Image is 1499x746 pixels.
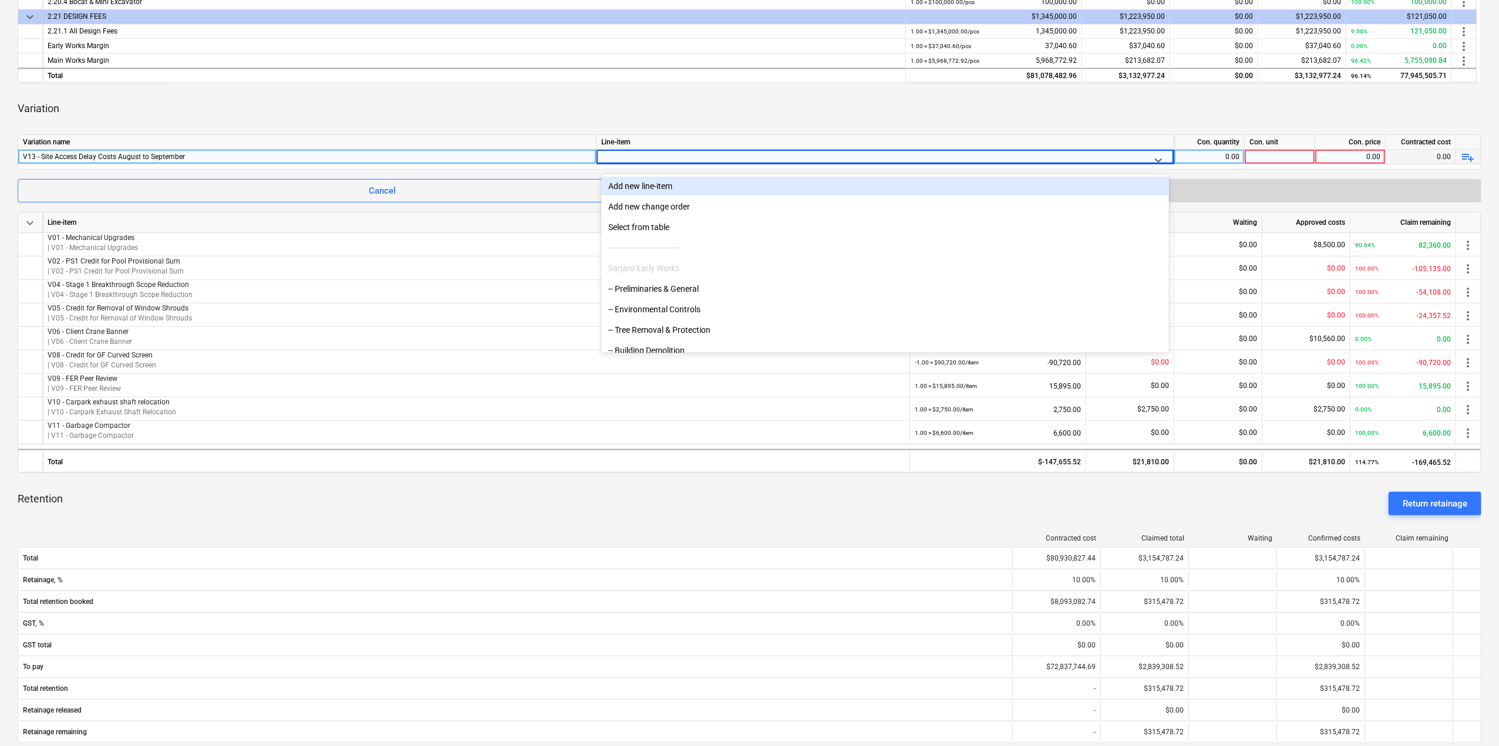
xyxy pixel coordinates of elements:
small: 100.00% [1355,265,1379,272]
div: 0.00 [1320,150,1380,164]
span: keyboard_arrow_down [23,11,37,25]
span: more_vert [1457,25,1471,39]
div: $80,930,827.44 [1012,549,1100,568]
span: Total [23,554,1008,562]
small: 1.00 × $15,895.00 / item [915,383,977,389]
small: 0.00% [1355,336,1372,342]
p: V08 - Credit for GF Curved Screen [48,350,905,360]
div: 82,360.00 [1355,233,1451,257]
span: more_vert [1461,262,1475,276]
div: $2,839,308.52 [1276,657,1365,676]
span: GST, % [23,619,1008,627]
div: $81,078,482.96 [906,67,1082,82]
div: $0.00 [1170,67,1258,82]
div: $0.00 [1174,449,1262,472]
p: V04 - Stage 1 Breakthrough Scope Reduction [48,280,905,290]
p: V06 - Client Crane Banner [48,327,905,337]
div: Add new change order [601,197,1169,216]
p: Variation [18,102,59,116]
span: $213,682.07 [1301,57,1341,65]
span: $0.00 [1235,57,1253,65]
span: $0.00 [1151,358,1169,366]
small: 1.00 × $37,040.60 / pcs [911,43,971,50]
div: $3,154,787.24 [1100,549,1188,568]
div: $-147,655.52 [910,449,1086,472]
iframe: Chat Widget [1440,690,1499,746]
p: V11 - Garbage Compactor [48,421,905,431]
small: 96.14% [1351,73,1371,79]
span: more_vert [1457,40,1471,54]
span: $0.00 [1239,405,1257,413]
div: Confirmed costs [1282,534,1360,542]
div: Waiting [1194,534,1272,542]
small: -1.00 × $90,720.00 / item [915,359,979,366]
small: 1.00 × $1,345,000.00 / pcs [911,29,979,35]
small: 100.00% [1355,430,1379,436]
span: $2,750.00 [1137,405,1169,413]
div: $315,478.72 [1100,592,1188,611]
div: $315,478.72 [1100,679,1188,698]
span: $0.00 [1327,311,1345,319]
div: Con. unit [1245,135,1315,150]
p: V09 - FER Peer Review [48,374,905,384]
div: Claim remaining [1350,212,1456,233]
span: $0.00 [1327,288,1345,296]
span: playlist_add [1461,150,1475,164]
div: Variation name [18,135,597,150]
div: $21,810.00 [1086,449,1174,472]
div: -24,357.52 [1355,303,1451,328]
div: Sarjaro Early Works [601,259,1169,278]
button: Cancel [18,179,747,202]
div: $1,223,950.00 [1082,10,1170,25]
div: - [1012,679,1100,698]
div: -- Environmental Controls [601,300,1169,319]
small: 96.42% [1351,58,1371,65]
div: V13 - Site Access Delay Costs August to September [23,150,591,164]
div: $1,223,950.00 [1258,10,1346,25]
div: $3,132,977.24 [1082,67,1170,82]
div: $0.00 [1170,10,1258,25]
div: Add new line-item [601,177,1169,195]
div: -54,108.00 [1355,280,1451,304]
span: $0.00 [1151,382,1169,390]
div: 6,600.00 [1355,421,1451,445]
div: Line-item [597,135,1174,150]
div: Con. price [1315,135,1386,150]
p: | V01 - Mechanical Upgrades [48,243,905,253]
div: -105,135.00 [1355,256,1451,281]
div: -- Building Demolition [601,341,1169,360]
small: 1.00 × $6,600.00 / item [915,430,973,436]
span: $2,750.00 [1313,405,1345,413]
p: $315,478.72 [1144,727,1184,737]
span: more_vert [1461,356,1475,370]
small: 9.00% [1351,29,1367,35]
div: 15,895.00 [1355,374,1451,398]
small: 100.00% [1355,383,1379,389]
div: 37,040.60 [911,39,1077,54]
div: 0.00% [1100,614,1188,633]
span: $213,682.07 [1125,57,1165,65]
div: - [1012,701,1100,720]
div: Approved costs [1262,212,1350,233]
span: $0.00 [1327,428,1345,437]
small: 1.00 × $5,968,772.92 / pcs [911,58,979,65]
div: Contracted cost [1018,534,1096,542]
span: $0.00 [1239,428,1257,437]
div: $21,810.00 [1262,449,1350,472]
div: $3,154,787.24 [1276,549,1365,568]
p: $315,478.72 [1320,727,1360,737]
div: Return retainage [1403,496,1467,511]
div: Select from table [601,218,1169,237]
div: -- Preliminaries & General [601,279,1169,298]
small: 1.00 × $2,750.00 / item [915,406,973,413]
small: 100.00% [1355,312,1379,319]
span: $37,040.60 [1129,42,1165,50]
span: Total retention booked [23,598,1008,606]
span: Retainage remaining [23,728,1008,736]
div: Claimed total [1106,534,1184,542]
div: 6,600.00 [915,421,1081,445]
div: 1,345,000.00 [911,25,1077,39]
span: $0.00 [1239,311,1257,319]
